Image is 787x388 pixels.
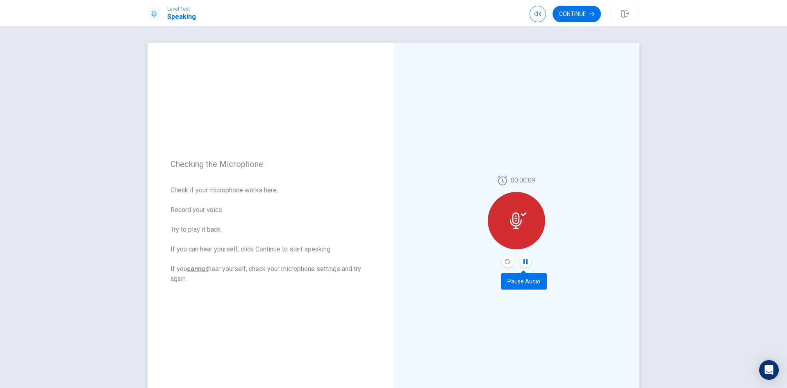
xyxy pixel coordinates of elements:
[187,265,208,273] u: cannot
[171,159,371,169] span: Checking the Microphone
[167,12,196,22] h1: Speaking
[171,185,371,284] span: Check if your microphone works here. Record your voice. Try to play it back. If you can hear your...
[511,176,535,185] span: 00:00:09
[553,6,601,22] button: Continue
[502,256,513,267] button: Record Again
[167,6,196,12] span: Level Test
[759,360,779,380] div: Open Intercom Messenger
[520,256,531,267] button: Pause Audio
[501,273,547,290] div: Pause Audio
